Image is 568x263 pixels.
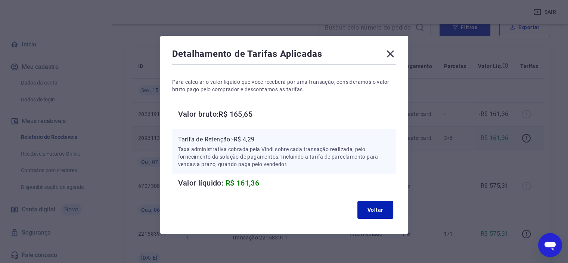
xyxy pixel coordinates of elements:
h6: Valor líquido: [178,177,396,189]
p: Taxa administrativa cobrada pela Vindi sobre cada transação realizada, pelo fornecimento da soluç... [178,146,390,168]
h6: Valor bruto: R$ 165,65 [178,108,396,120]
p: Tarifa de Retenção: -R$ 4,29 [178,135,390,144]
iframe: Botão para abrir a janela de mensagens [538,233,562,257]
span: R$ 161,36 [226,178,260,187]
button: Voltar [357,201,393,219]
div: Detalhamento de Tarifas Aplicadas [172,48,396,63]
p: Para calcular o valor líquido que você receberá por uma transação, consideramos o valor bruto pag... [172,78,396,93]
